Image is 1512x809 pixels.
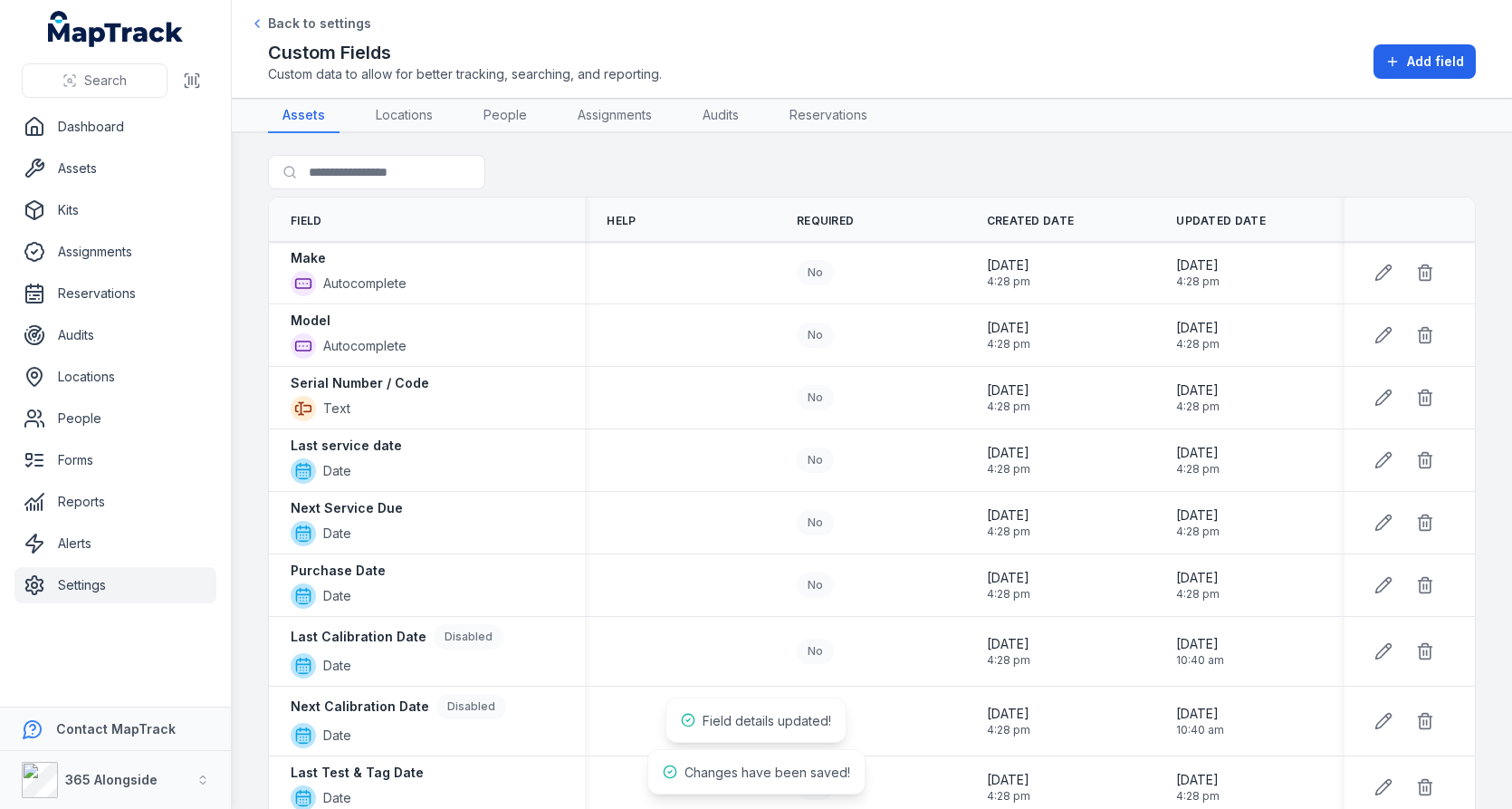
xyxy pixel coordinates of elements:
h2: Custom Fields [268,40,662,65]
span: [DATE] [1176,256,1220,274]
span: [DATE] [1176,569,1220,587]
a: Audits [688,99,753,133]
a: Assets [14,150,216,187]
time: 26/08/2025, 4:28:25 pm [987,771,1030,804]
span: 4:28 pm [1176,462,1220,477]
span: [DATE] [987,381,1030,400]
a: Assignments [563,99,666,133]
a: Back to settings [250,14,371,33]
a: Locations [14,359,216,395]
div: No [797,448,834,473]
time: 26/08/2025, 4:28:25 pm [987,569,1030,602]
span: Date [323,462,351,480]
span: Field [291,214,322,228]
strong: Last Calibration Date [291,628,426,646]
span: [DATE] [1176,444,1220,462]
div: No [797,323,834,348]
time: 26/08/2025, 4:28:25 pm [1176,506,1220,539]
span: [DATE] [1176,381,1220,400]
time: 26/08/2025, 4:28:25 pm [1176,771,1220,804]
a: Reservations [775,99,882,133]
strong: Contact MapTrack [56,721,176,737]
time: 26/08/2025, 4:28:25 pm [987,635,1030,668]
button: Search [22,63,167,98]
strong: Last service date [291,437,402,455]
span: 4:28 pm [987,587,1030,602]
span: Autocomplete [323,274,407,293]
span: [DATE] [987,569,1030,587]
span: [DATE] [1176,771,1220,789]
strong: Next Service Due [291,499,403,517]
span: Search [84,72,127,90]
a: Reservations [14,275,216,312]
span: 4:28 pm [987,400,1030,414]
span: 4:28 pm [1176,400,1220,414]
div: No [797,510,834,535]
a: Audits [14,317,216,353]
span: Updated Date [1176,214,1266,228]
strong: Serial Number / Code [291,374,429,392]
strong: Next Calibration Date [291,698,429,716]
a: People [14,400,216,437]
a: Assignments [14,234,216,270]
time: 29/08/2025, 10:40:06 am [1176,705,1224,737]
span: Back to settings [268,14,371,33]
span: Autocomplete [323,337,407,355]
span: 4:28 pm [1176,789,1220,804]
div: No [797,573,834,598]
span: Custom data to allow for better tracking, searching, and reporting. [268,65,662,83]
span: 4:28 pm [987,525,1030,539]
button: Add field [1373,44,1476,79]
time: 26/08/2025, 4:28:25 pm [1176,569,1220,602]
span: [DATE] [1176,705,1224,723]
a: Assets [268,99,340,133]
span: 10:40 am [1176,723,1224,737]
strong: 365 Alongside [65,772,158,787]
strong: Make [291,249,326,267]
a: People [469,99,541,133]
span: 4:28 pm [1176,274,1220,289]
div: Disabled [434,624,503,650]
span: 4:28 pm [1176,587,1220,602]
a: Locations [361,99,447,133]
a: Settings [14,567,216,603]
span: 4:28 pm [987,462,1030,477]
time: 26/08/2025, 4:28:25 pm [987,444,1030,477]
time: 26/08/2025, 4:28:25 pm [987,506,1030,539]
span: [DATE] [1176,319,1220,337]
span: Date [323,657,351,675]
span: [DATE] [987,705,1030,723]
time: 26/08/2025, 4:28:25 pm [1176,319,1220,352]
time: 26/08/2025, 4:28:25 pm [987,319,1030,352]
span: Help [607,214,636,228]
span: Changes have been saved! [684,765,850,780]
time: 26/08/2025, 4:28:25 pm [1176,256,1220,289]
time: 26/08/2025, 4:28:25 pm [987,381,1030,414]
span: Text [323,400,350,418]
span: [DATE] [987,256,1030,274]
span: Date [323,789,351,807]
time: 29/08/2025, 10:40:02 am [1176,635,1224,668]
span: 4:28 pm [1176,525,1220,539]
span: [DATE] [987,444,1030,462]
span: 4:28 pm [987,337,1030,352]
span: [DATE] [987,635,1030,653]
time: 26/08/2025, 4:28:25 pm [1176,444,1220,477]
span: [DATE] [1176,506,1220,525]
span: Required [797,214,854,228]
a: MapTrack [48,11,184,47]
span: [DATE] [1176,635,1224,653]
div: No [797,639,834,664]
span: Date [323,525,351,543]
time: 26/08/2025, 4:28:25 pm [987,705,1030,737]
span: [DATE] [987,319,1030,337]
div: No [797,260,834,285]
a: Forms [14,442,216,478]
a: Kits [14,192,216,228]
strong: Purchase Date [291,562,386,580]
a: Alerts [14,525,216,562]
div: No [797,385,834,410]
time: 26/08/2025, 4:28:25 pm [1176,381,1220,414]
a: Dashboard [14,109,216,145]
span: 4:28 pm [987,274,1030,289]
